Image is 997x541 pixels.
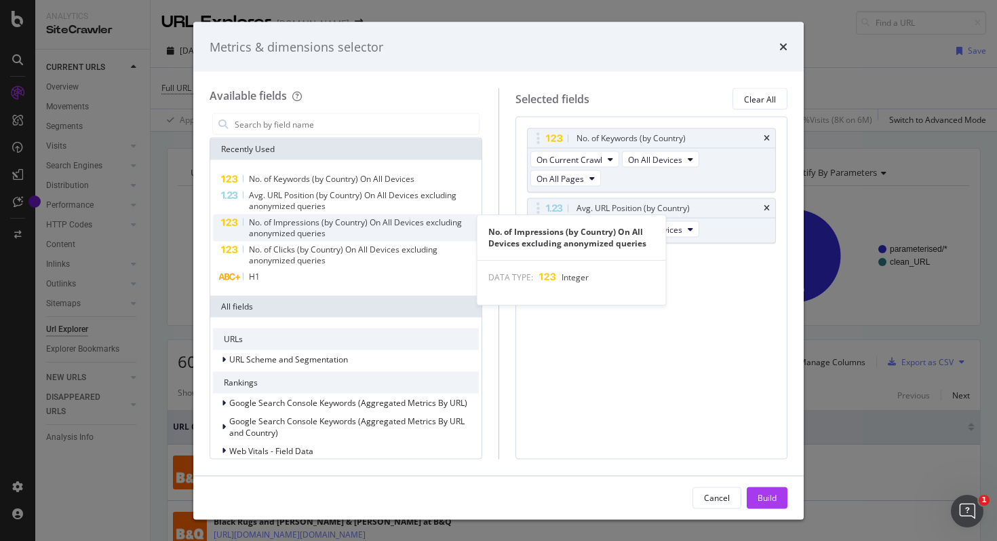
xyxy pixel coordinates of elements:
[692,487,741,508] button: Cancel
[764,204,770,212] div: times
[249,271,260,282] span: H1
[628,153,682,165] span: On All Devices
[536,172,584,184] span: On All Pages
[622,151,699,168] button: On All Devices
[515,91,589,107] div: Selected fields
[951,495,983,527] iframe: Intercom live chat
[527,128,777,193] div: No. of Keywords (by Country)timesOn Current CrawlOn All DevicesOn All Pages
[213,329,479,350] div: URLs
[488,272,533,283] span: DATA TYPE:
[229,397,467,409] span: Google Search Console Keywords (Aggregated Metrics By URL)
[249,217,462,239] span: No. of Impressions (by Country) On All Devices excluding anonymized queries
[210,296,482,318] div: All fields
[704,491,730,503] div: Cancel
[744,93,776,105] div: Clear All
[249,189,456,212] span: Avg. URL Position (by Country) On All Devices excluding anonymized queries
[979,495,990,506] span: 1
[764,134,770,143] div: times
[527,198,777,244] div: Avg. URL Position (by Country)timesOn Current CrawlOn All Devices
[536,153,602,165] span: On Current Crawl
[758,491,777,503] div: Build
[732,88,787,110] button: Clear All
[233,114,479,134] input: Search by field name
[576,132,686,145] div: No. of Keywords (by Country)
[530,170,601,187] button: On All Pages
[249,173,414,185] span: No. of Keywords (by Country) On All Devices
[210,88,287,103] div: Available fields
[530,151,619,168] button: On Current Crawl
[562,272,589,283] span: Integer
[747,487,787,508] button: Build
[779,38,787,56] div: times
[477,226,666,249] div: No. of Impressions (by Country) On All Devices excluding anonymized queries
[249,244,437,266] span: No. of Clicks (by Country) On All Devices excluding anonymized queries
[193,22,804,519] div: modal
[210,38,383,56] div: Metrics & dimensions selector
[210,138,482,160] div: Recently Used
[229,354,348,365] span: URL Scheme and Segmentation
[576,202,690,215] div: Avg. URL Position (by Country)
[229,445,313,456] span: Web Vitals - Field Data
[213,372,479,394] div: Rankings
[229,415,465,439] span: Google Search Console Keywords (Aggregated Metrics By URL and Country)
